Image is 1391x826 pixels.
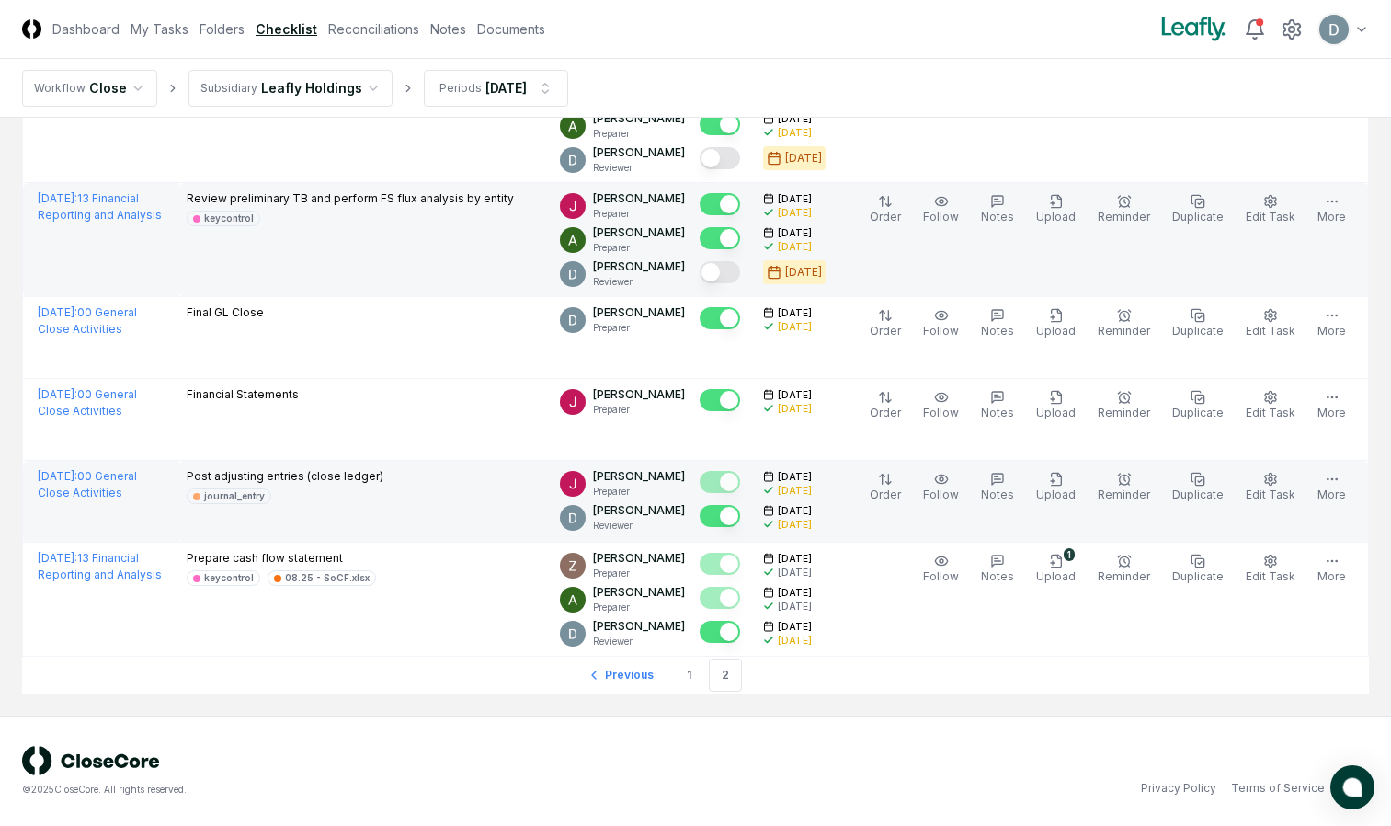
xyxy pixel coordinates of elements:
[672,659,705,692] a: 1
[593,258,685,275] p: [PERSON_NAME]
[560,471,586,497] img: ACg8ocJfBSitaon9c985KWe3swqK2kElzkAv-sHk65QWxGQz4ldowg=s96-c
[778,600,812,614] div: [DATE]
[778,620,812,634] span: [DATE]
[1064,548,1075,561] div: 1
[430,19,466,39] a: Notes
[1032,304,1079,343] button: Upload
[919,190,963,229] button: Follow
[1314,550,1350,589] button: More
[1098,406,1150,419] span: Reminder
[187,190,514,207] p: Review preliminary TB and perform FS flux analysis by entity
[1246,488,1295,501] span: Edit Task
[1231,780,1325,797] a: Terms of Service
[593,241,685,255] p: Preparer
[560,553,586,579] img: ACg8ocKnDsamp5-SE65NkOhq35AnOBarAXdzXQ03o9g231ijNgHgyA=s96-c
[204,571,254,585] div: keycontrol
[1314,386,1350,425] button: More
[923,488,959,501] span: Follow
[477,19,545,39] a: Documents
[38,551,77,565] span: [DATE] :
[560,621,586,647] img: ACg8ocLeIi4Jlns6Fsr4lO0wQ1XJrFQvF4yUjbLrd1AsCAOmrfa1KQ=s96-c
[1169,550,1227,589] button: Duplicate
[870,324,901,338] span: Order
[981,488,1014,501] span: Notes
[38,387,77,401] span: [DATE] :
[778,112,812,126] span: [DATE]
[977,304,1018,343] button: Notes
[923,210,959,224] span: Follow
[700,471,740,493] button: Mark complete
[700,193,740,215] button: Mark complete
[778,402,812,416] div: [DATE]
[1319,15,1349,44] img: ACg8ocLeIi4Jlns6Fsr4lO0wQ1XJrFQvF4yUjbLrd1AsCAOmrfa1KQ=s96-c
[1172,488,1224,501] span: Duplicate
[1242,550,1299,589] button: Edit Task
[560,587,586,613] img: ACg8ocKKg2129bkBZaX4SAoUQtxLaQ4j-f2PQjMuak4pDCyzCI-IvA=s96-c
[1094,468,1154,507] button: Reminder
[1032,468,1079,507] button: Upload
[560,389,586,415] img: ACg8ocJfBSitaon9c985KWe3swqK2kElzkAv-sHk65QWxGQz4ldowg=s96-c
[923,406,959,419] span: Follow
[700,147,740,169] button: Mark complete
[866,190,905,229] button: Order
[1032,386,1079,425] button: Upload
[38,191,162,222] a: [DATE]:13 Financial Reporting and Analysis
[700,227,740,249] button: Mark complete
[131,19,188,39] a: My Tasks
[593,567,685,580] p: Preparer
[38,305,137,336] a: [DATE]:00 General Close Activities
[560,227,586,253] img: ACg8ocKKg2129bkBZaX4SAoUQtxLaQ4j-f2PQjMuak4pDCyzCI-IvA=s96-c
[268,570,376,586] a: 08.25 - SoCF.xlsx
[424,70,568,107] button: Periods[DATE]
[1330,765,1374,809] button: atlas-launcher
[1172,324,1224,338] span: Duplicate
[1246,569,1295,583] span: Edit Task
[38,191,77,205] span: [DATE] :
[1098,488,1150,501] span: Reminder
[38,387,137,418] a: [DATE]:00 General Close Activities
[38,469,137,499] a: [DATE]:00 General Close Activities
[52,19,120,39] a: Dashboard
[778,388,812,402] span: [DATE]
[1172,406,1224,419] span: Duplicate
[605,667,654,683] span: Previous
[593,304,685,321] p: [PERSON_NAME]
[1242,304,1299,343] button: Edit Task
[1141,780,1216,797] a: Privacy Policy
[778,504,812,518] span: [DATE]
[593,519,685,533] p: Reviewer
[778,566,812,579] div: [DATE]
[1169,386,1227,425] button: Duplicate
[593,485,685,499] p: Preparer
[187,304,264,321] p: Final GL Close
[1036,569,1076,583] span: Upload
[560,505,586,531] img: ACg8ocLeIi4Jlns6Fsr4lO0wQ1XJrFQvF4yUjbLrd1AsCAOmrfa1KQ=s96-c
[778,226,812,240] span: [DATE]
[593,386,685,403] p: [PERSON_NAME]
[22,746,160,775] img: logo
[1094,190,1154,229] button: Reminder
[1246,406,1295,419] span: Edit Task
[1094,304,1154,343] button: Reminder
[700,261,740,283] button: Mark complete
[560,147,586,173] img: ACg8ocLeIi4Jlns6Fsr4lO0wQ1XJrFQvF4yUjbLrd1AsCAOmrfa1KQ=s96-c
[204,212,254,225] div: keycontrol
[977,190,1018,229] button: Notes
[700,307,740,329] button: Mark complete
[1246,324,1295,338] span: Edit Task
[593,110,685,127] p: [PERSON_NAME]
[485,78,527,98] div: [DATE]
[778,192,812,206] span: [DATE]
[1314,468,1350,507] button: More
[700,505,740,527] button: Mark complete
[593,321,685,335] p: Preparer
[593,635,685,648] p: Reviewer
[1242,386,1299,425] button: Edit Task
[593,601,685,614] p: Preparer
[1169,304,1227,343] button: Duplicate
[778,470,812,484] span: [DATE]
[439,80,482,97] div: Periods
[1314,190,1350,229] button: More
[700,113,740,135] button: Mark complete
[866,386,905,425] button: Order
